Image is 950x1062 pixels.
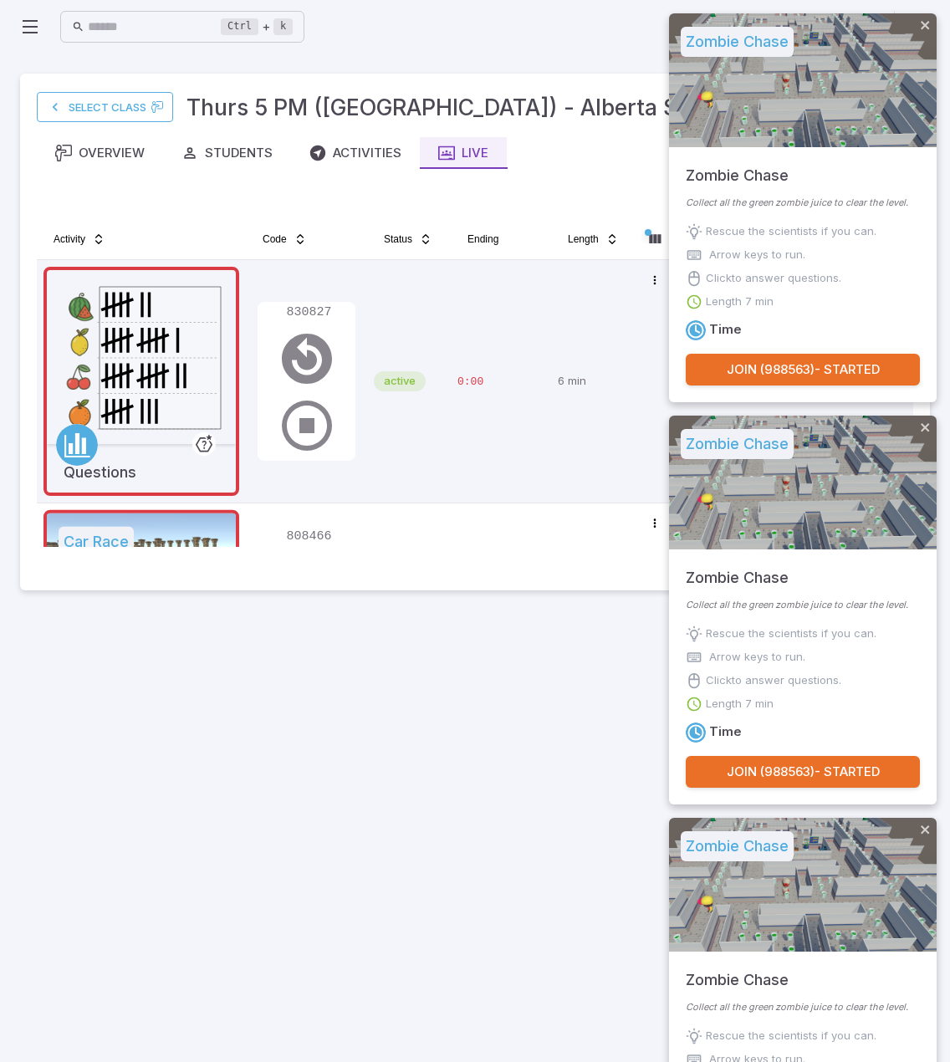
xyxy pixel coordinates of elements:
[568,232,599,246] span: Length
[669,416,937,804] div: Join Activity
[709,722,742,741] h6: Time
[186,90,726,124] h3: Thurs 5 PM ([GEOGRAPHIC_DATA]) - Alberta Strike
[709,247,805,263] p: Arrow keys to run.
[64,444,136,484] h5: Questions
[920,823,932,839] button: close
[706,625,876,642] p: Rescue the scientists if you can.
[384,232,412,246] span: Status
[706,270,841,287] p: Click to answer questions.
[275,325,339,392] button: Resend Code
[706,672,841,689] p: Click to answer questions.
[686,756,920,788] button: Join (988563)- Started
[275,392,339,459] button: End Activity
[374,373,426,390] span: active
[686,320,706,340] a: Time
[686,1000,920,1014] p: Collect all the green zombie juice to clear the level.
[467,232,498,246] span: Ending
[709,320,742,339] h6: Time
[54,232,85,246] span: Activity
[281,528,331,546] p: 808466
[681,27,794,57] h5: Zombie Chase
[686,722,706,743] a: Time
[263,232,287,246] span: Code
[669,13,937,402] div: Join Activity
[181,144,273,162] div: Students
[56,424,98,466] a: Data/Graphing
[253,226,317,253] button: Code
[558,510,628,701] p: 7 min
[558,267,628,496] p: 6 min
[37,92,173,122] a: Select Class
[374,226,442,253] button: Status
[920,421,932,437] button: close
[438,144,488,162] div: Live
[641,226,668,253] button: Column visibility
[709,649,805,666] p: Arrow keys to run.
[686,196,920,210] p: Collect all the green zombie juice to clear the level.
[43,226,115,253] button: Activity
[686,549,789,590] h5: Zombie Chase
[706,696,774,712] p: Length 7 min
[457,226,508,253] button: Ending
[273,18,293,35] kbd: k
[258,302,355,461] div: Join Code - Students can join by entering this code
[221,18,258,35] kbd: Ctrl
[706,223,876,240] p: Rescue the scientists if you can.
[706,294,774,310] p: Length 7 min
[681,831,794,861] h5: Zombie Chase
[309,144,401,162] div: Activities
[55,144,145,162] div: Overview
[221,17,293,37] div: +
[686,598,920,612] p: Collect all the green zombie juice to clear the level.
[59,527,134,557] h5: Car Race
[686,147,789,187] h5: Zombie Chase
[686,354,920,385] button: Join (988563)- Started
[258,526,355,685] div: Join Code - Students can join by entering this code
[920,18,932,34] button: close
[686,952,789,992] h5: Zombie Chase
[859,11,891,43] button: Join in Zoom Client
[558,226,629,253] button: Length
[281,304,331,322] p: 830827
[457,374,541,391] p: Time Remaining
[706,1028,876,1044] p: Rescue the scientists if you can.
[681,429,794,459] h5: Zombie Chase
